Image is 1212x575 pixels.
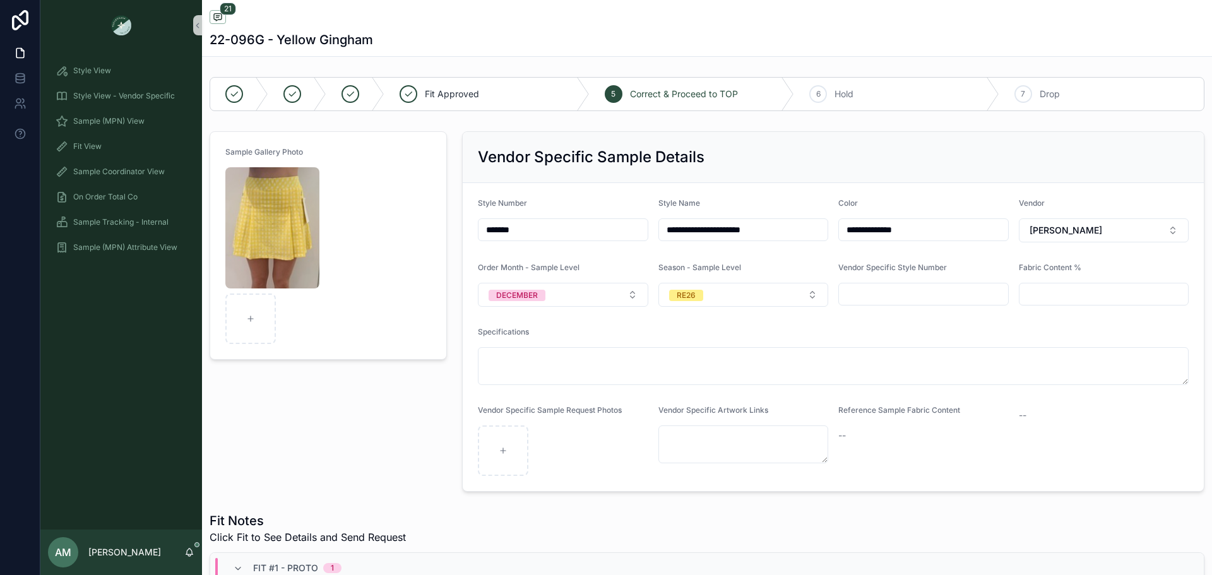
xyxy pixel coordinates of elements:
[73,91,175,101] span: Style View - Vendor Specific
[478,283,648,307] button: Select Button
[73,116,145,126] span: Sample (MPN) View
[677,290,696,301] div: RE26
[611,89,615,99] span: 5
[210,10,226,26] button: 21
[48,135,194,158] a: Fit View
[210,530,406,545] span: Click Fit to See Details and Send Request
[48,110,194,133] a: Sample (MPN) View
[1019,263,1081,272] span: Fabric Content %
[48,160,194,183] a: Sample Coordinator View
[1019,198,1045,208] span: Vendor
[48,85,194,107] a: Style View - Vendor Specific
[331,563,334,573] div: 1
[48,186,194,208] a: On Order Total Co
[1021,89,1025,99] span: 7
[658,263,741,272] span: Season - Sample Level
[55,545,71,560] span: AM
[425,88,479,100] span: Fit Approved
[478,147,704,167] h2: Vendor Specific Sample Details
[838,263,947,272] span: Vendor Specific Style Number
[225,167,319,288] img: Screenshot-2025-09-08-100258.png
[838,198,858,208] span: Color
[73,242,177,252] span: Sample (MPN) Attribute View
[225,147,303,157] span: Sample Gallery Photo
[73,141,102,151] span: Fit View
[658,283,829,307] button: Select Button
[1030,224,1102,237] span: [PERSON_NAME]
[210,31,373,49] h1: 22-096G - Yellow Gingham
[73,66,111,76] span: Style View
[1040,88,1060,100] span: Drop
[658,198,700,208] span: Style Name
[838,429,846,442] span: --
[48,59,194,82] a: Style View
[73,192,138,202] span: On Order Total Co
[88,546,161,559] p: [PERSON_NAME]
[478,198,527,208] span: Style Number
[496,290,538,301] div: DECEMBER
[73,167,165,177] span: Sample Coordinator View
[816,89,821,99] span: 6
[478,405,622,415] span: Vendor Specific Sample Request Photos
[630,88,738,100] span: Correct & Proceed to TOP
[111,15,131,35] img: App logo
[210,512,406,530] h1: Fit Notes
[253,562,318,574] span: Fit #1 - Proto
[73,217,169,227] span: Sample Tracking - Internal
[48,236,194,259] a: Sample (MPN) Attribute View
[48,211,194,234] a: Sample Tracking - Internal
[658,405,768,415] span: Vendor Specific Artwork Links
[838,405,960,415] span: Reference Sample Fabric Content
[1019,409,1026,422] span: --
[835,88,853,100] span: Hold
[1019,218,1189,242] button: Select Button
[478,327,529,336] span: Specifications
[478,263,579,272] span: Order Month - Sample Level
[40,50,202,275] div: scrollable content
[220,3,236,15] span: 21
